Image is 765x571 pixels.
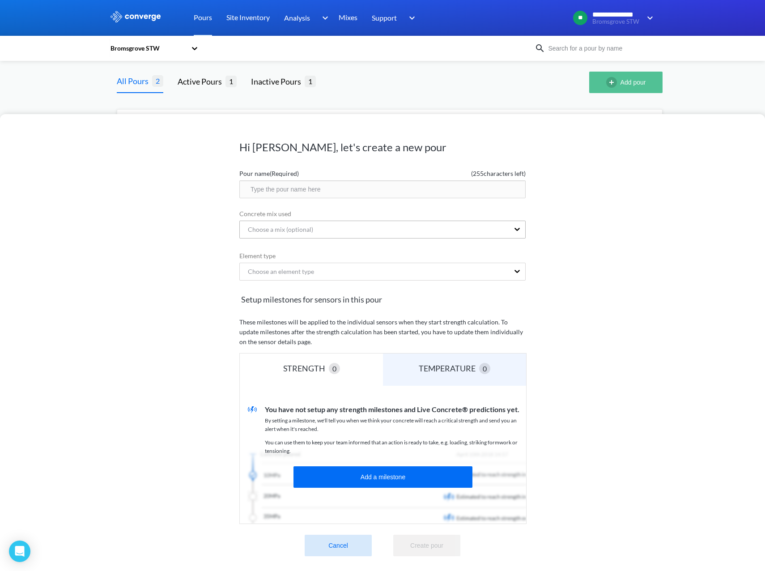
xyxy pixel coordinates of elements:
div: STRENGTH [283,362,329,375]
img: downArrow.svg [403,13,417,23]
span: 0 [332,363,336,374]
button: Add a milestone [293,466,472,488]
p: You can use them to keep your team informed that an action is ready to take, e.g. loading, striki... [265,439,526,455]
span: Setup milestones for sensors in this pour [239,293,526,306]
div: TEMPERATURE [419,362,479,375]
label: Element type [239,251,526,261]
input: Type the pour name here [239,180,526,198]
span: Support [372,12,397,23]
span: ( 255 characters left) [382,169,526,179]
span: You have not setup any strength milestones and Live Concrete® predictions yet. [265,405,519,413]
span: Bromsgrove STW [592,18,641,25]
p: These milestones will be applied to the individual sensors when they start strength calculation. ... [239,317,526,347]
span: 0 [483,363,487,374]
span: Analysis [284,12,310,23]
div: Choose a mix (optional) [241,225,313,234]
img: downArrow.svg [641,13,655,23]
h1: Hi [PERSON_NAME], let's create a new pour [239,140,526,154]
label: Concrete mix used [239,209,526,219]
input: Search for a pour by name [545,43,654,53]
div: Open Intercom Messenger [9,541,30,562]
img: icon-search.svg [535,43,545,54]
img: downArrow.svg [316,13,331,23]
img: logo_ewhite.svg [110,11,161,22]
button: Cancel [305,535,372,556]
div: Bromsgrove STW [110,43,187,53]
label: Pour name (Required) [239,169,382,179]
button: Create pour [393,535,460,556]
p: By setting a milestone, we'll tell you when we think your concrete will reach a critical strength... [265,417,526,433]
div: Choose an element type [241,267,314,277]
